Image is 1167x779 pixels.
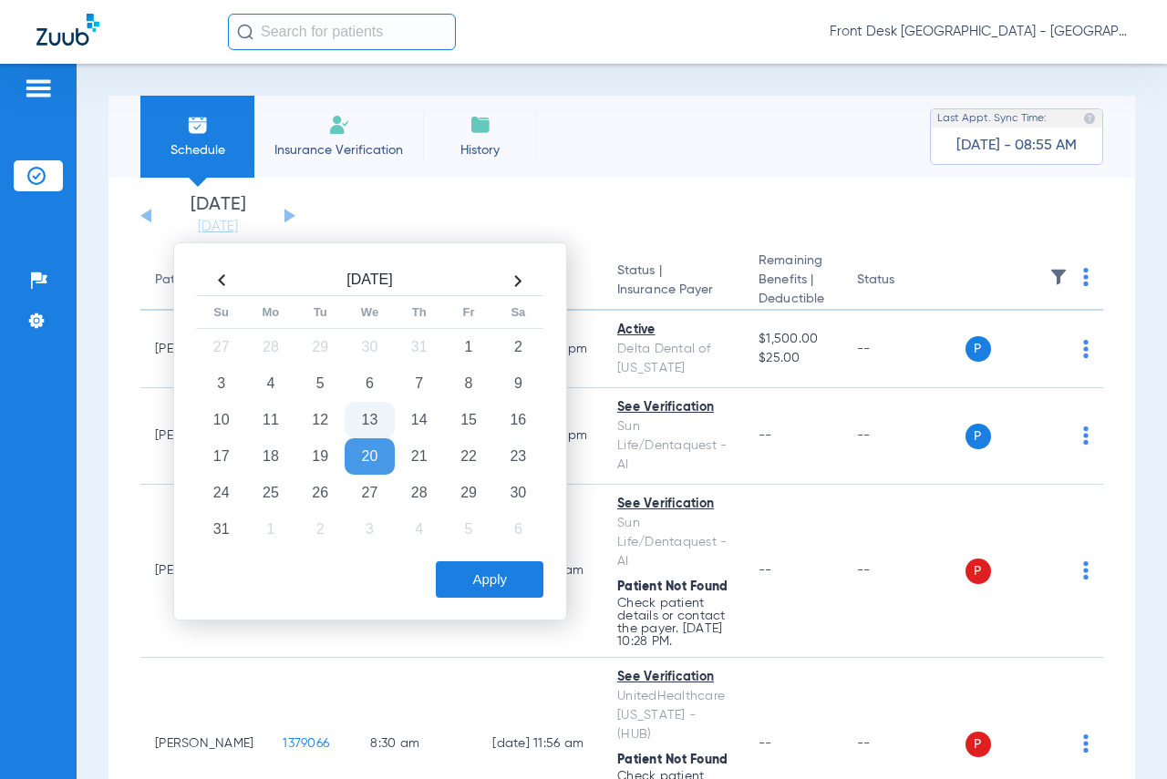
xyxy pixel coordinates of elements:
span: Insurance Payer [617,281,729,300]
div: Sun Life/Dentaquest - AI [617,417,729,475]
span: P [966,424,991,449]
button: Apply [436,561,543,598]
div: Active [617,321,729,340]
td: -- [842,388,966,485]
th: Status [842,251,966,311]
img: Schedule [187,114,209,136]
span: $1,500.00 [759,330,827,349]
img: History [470,114,491,136]
span: History [437,141,523,159]
span: P [966,559,991,584]
div: Sun Life/Dentaquest - AI [617,514,729,571]
span: Insurance Verification [268,141,409,159]
span: -- [759,737,772,750]
li: [DATE] [163,196,273,236]
td: -- [842,485,966,658]
span: P [966,336,991,362]
th: Status | [603,251,744,311]
span: Last Appt. Sync Time: [937,109,1047,128]
span: Patient Not Found [617,580,728,593]
input: Search for patients [228,14,456,50]
div: UnitedHealthcare [US_STATE] - (HUB) [617,687,729,744]
a: [DATE] [163,218,273,236]
span: Front Desk [GEOGRAPHIC_DATA] - [GEOGRAPHIC_DATA] | My Community Dental Centers [830,23,1131,41]
div: Patient Name [155,271,253,290]
td: -- [842,311,966,388]
img: group-dot-blue.svg [1083,340,1089,358]
span: 1379066 [283,737,329,750]
span: $25.00 [759,349,827,368]
th: Remaining Benefits | [744,251,842,311]
span: Deductible [759,290,827,309]
div: See Verification [617,495,729,514]
img: last sync help info [1083,112,1096,125]
span: P [966,732,991,757]
div: See Verification [617,668,729,687]
img: group-dot-blue.svg [1083,561,1089,579]
th: [DATE] [246,266,493,296]
span: Patient Not Found [617,753,728,766]
span: [DATE] - 08:55 AM [956,137,1077,155]
div: Patient Name [155,271,235,290]
img: filter.svg [1049,268,1068,286]
img: Zuub Logo [36,14,99,46]
img: group-dot-blue.svg [1083,268,1089,286]
img: group-dot-blue.svg [1083,426,1089,445]
div: Delta Dental of [US_STATE] [617,340,729,378]
p: Check patient details or contact the payer. [DATE] 10:28 PM. [617,597,729,648]
span: -- [759,564,772,577]
span: Schedule [154,141,241,159]
iframe: Chat Widget [1076,692,1167,779]
img: Manual Insurance Verification [328,114,350,136]
img: Search Icon [237,24,253,40]
span: -- [759,429,772,442]
div: See Verification [617,398,729,417]
img: hamburger-icon [24,77,53,99]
